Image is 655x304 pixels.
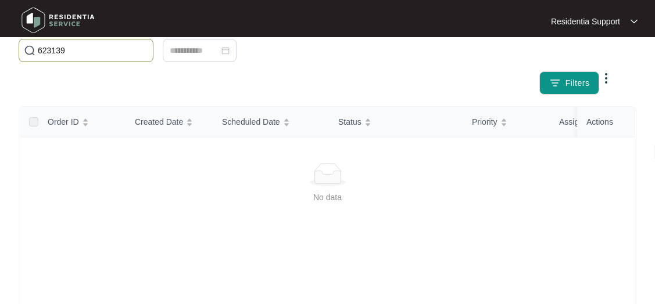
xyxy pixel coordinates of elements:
[34,191,621,204] div: No data
[126,107,213,137] th: Created Date
[549,77,561,89] img: filter icon
[577,107,635,137] th: Actions
[17,3,99,38] img: residentia service logo
[463,107,550,137] th: Priority
[539,71,600,95] button: filter iconFilters
[48,115,79,128] span: Order ID
[38,44,148,57] input: Search by Order Id, Assignee Name, Customer Name, Brand and Model
[338,115,361,128] span: Status
[551,16,620,27] p: Residentia Support
[559,115,593,128] span: Assignee
[213,107,329,137] th: Scheduled Date
[631,19,638,24] img: dropdown arrow
[135,115,183,128] span: Created Date
[222,115,280,128] span: Scheduled Date
[329,107,463,137] th: Status
[565,77,590,89] span: Filters
[38,107,126,137] th: Order ID
[472,115,497,128] span: Priority
[599,71,613,85] img: dropdown arrow
[24,45,35,56] img: search-icon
